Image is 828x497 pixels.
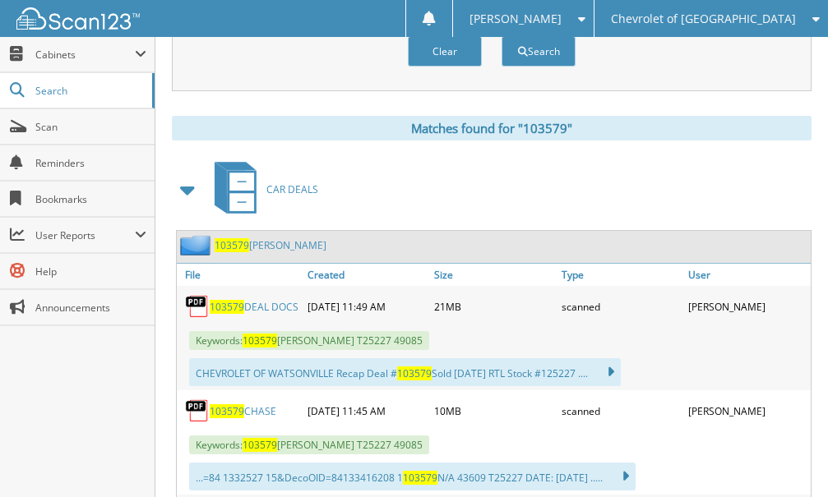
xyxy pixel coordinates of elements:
div: scanned [557,290,684,323]
span: Cabinets [35,48,135,62]
div: [PERSON_NAME] [684,290,811,323]
span: Scan [35,120,146,134]
a: CAR DEALS [205,157,318,222]
span: 103579 [210,404,244,418]
div: scanned [557,394,684,427]
div: 21MB [430,290,557,323]
div: ...=84 1332527 15&DecoOID=84133416208 1 N/A 43609 T25227 DATE: [DATE] ..... [189,462,636,490]
img: folder2.png [180,235,215,255]
span: Keywords: [PERSON_NAME] T25227 49085 [189,331,429,350]
iframe: Chat Widget [746,418,828,497]
span: User Reports [35,228,135,242]
div: Matches found for "103579" [172,116,812,140]
span: 103579 [215,238,249,252]
span: Keywords: [PERSON_NAME] T25227 49085 [189,435,429,454]
span: 103579 [243,438,277,452]
span: Announcements [35,301,146,315]
a: 103579DEAL DOCS [210,300,298,314]
div: [DATE] 11:45 AM [303,394,430,427]
a: 103579CHASE [210,404,276,418]
img: scan123-logo-white.svg [16,7,140,30]
span: CAR DEALS [266,182,318,196]
a: User [684,264,811,286]
span: Help [35,265,146,278]
div: [PERSON_NAME] [684,394,811,427]
button: Clear [408,36,482,67]
div: [DATE] 11:49 AM [303,290,430,323]
div: 10MB [430,394,557,427]
span: Chevrolet of [GEOGRAPHIC_DATA] [611,14,796,24]
img: PDF.png [185,294,210,319]
a: 103579[PERSON_NAME] [215,238,326,252]
span: 103579 [397,366,432,380]
span: 103579 [403,471,437,485]
span: Search [35,84,144,98]
span: Reminders [35,156,146,170]
a: Created [303,264,430,286]
a: Size [430,264,557,286]
button: Search [502,36,576,67]
img: PDF.png [185,398,210,423]
span: 103579 [210,300,244,314]
a: File [177,264,303,286]
a: Type [557,264,684,286]
span: 103579 [243,334,277,347]
span: Bookmarks [35,192,146,206]
span: [PERSON_NAME] [470,14,562,24]
div: CHEVROLET OF WATSONVILLE Recap Deal # Sold [DATE] RTL Stock #125227 .... [189,358,621,386]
